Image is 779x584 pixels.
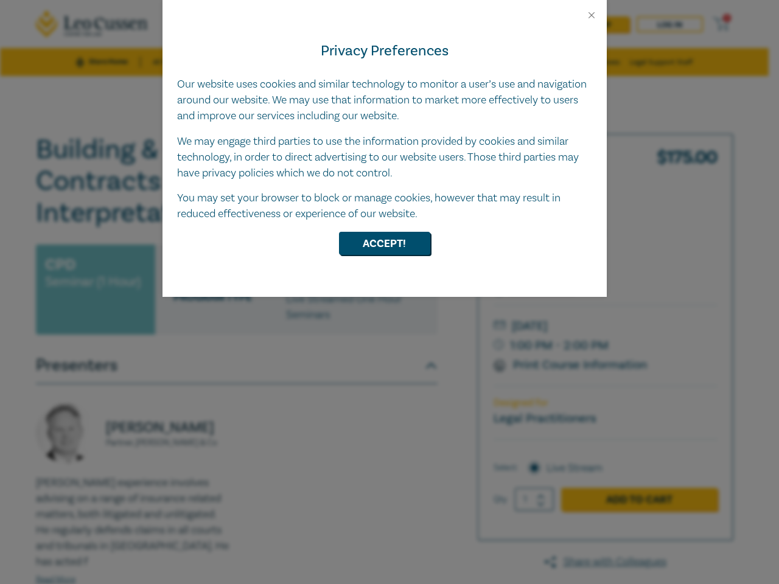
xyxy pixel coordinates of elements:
h4: Privacy Preferences [177,40,592,62]
p: We may engage third parties to use the information provided by cookies and similar technology, in... [177,134,592,181]
p: Our website uses cookies and similar technology to monitor a user’s use and navigation around our... [177,77,592,124]
button: Close [586,10,597,21]
button: Accept! [339,232,430,255]
p: You may set your browser to block or manage cookies, however that may result in reduced effective... [177,190,592,222]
